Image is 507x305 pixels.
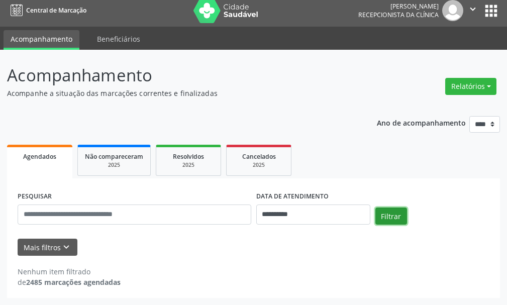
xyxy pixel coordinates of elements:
div: 2025 [163,161,214,169]
div: 2025 [234,161,284,169]
span: Não compareceram [85,152,143,161]
span: Resolvidos [173,152,204,161]
p: Acompanhe a situação das marcações correntes e finalizadas [7,88,352,98]
div: [PERSON_NAME] [358,2,439,11]
label: DATA DE ATENDIMENTO [256,189,329,205]
i: keyboard_arrow_down [61,242,72,253]
a: Acompanhamento [4,30,79,50]
span: Agendados [23,152,56,161]
i:  [467,4,478,15]
span: Cancelados [242,152,276,161]
div: Nenhum item filtrado [18,266,121,277]
a: Beneficiários [90,30,147,48]
p: Ano de acompanhamento [377,116,466,129]
button: Relatórios [445,78,496,95]
button: Filtrar [375,208,407,225]
p: Acompanhamento [7,63,352,88]
span: Central de Marcação [26,6,86,15]
div: 2025 [85,161,143,169]
span: Recepcionista da clínica [358,11,439,19]
strong: 2485 marcações agendadas [26,277,121,287]
div: de [18,277,121,287]
button: Mais filtroskeyboard_arrow_down [18,239,77,256]
button: apps [482,2,500,20]
a: Central de Marcação [7,2,86,19]
label: PESQUISAR [18,189,52,205]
